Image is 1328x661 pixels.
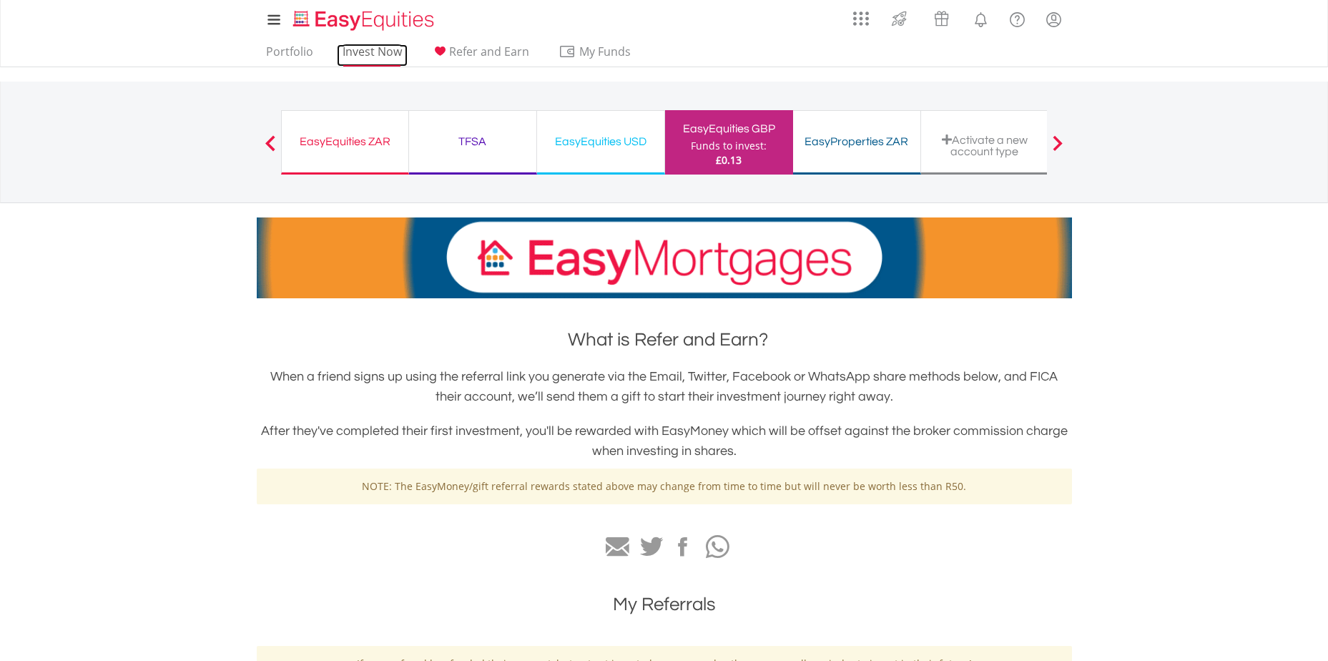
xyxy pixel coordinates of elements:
div: TFSA [418,132,528,152]
h3: After they've completed their first investment, you'll be rewarded with EasyMoney which will be o... [257,421,1072,461]
span: £0.13 [716,153,742,167]
p: NOTE: The EasyMoney/gift referral rewards stated above may change from time to time but will neve... [267,479,1061,494]
span: What is Refer and Earn? [568,330,768,349]
a: Vouchers [920,4,963,30]
a: Invest Now [337,44,408,67]
div: EasyProperties ZAR [802,132,912,152]
a: My Profile [1036,4,1072,35]
span: My Funds [559,42,652,61]
img: EasyEquities_Logo.png [290,9,440,32]
div: EasyEquities GBP [674,119,784,139]
img: EasyMortage Promotion Banner [257,217,1072,298]
img: vouchers-v2.svg [930,7,953,30]
h3: When a friend signs up using the referral link you generate via the Email, Twitter, Facebook or W... [257,367,1072,407]
a: FAQ's and Support [999,4,1036,32]
h1: My Referrals [257,592,1072,617]
div: EasyEquities ZAR [290,132,400,152]
a: Portfolio [260,44,319,67]
div: EasyEquities USD [546,132,656,152]
a: Home page [287,4,440,32]
a: AppsGrid [844,4,878,26]
a: Refer and Earn [426,44,535,67]
img: grid-menu-icon.svg [853,11,869,26]
div: Activate a new account type [930,134,1040,157]
div: Funds to invest: [691,139,767,153]
a: Notifications [963,4,999,32]
img: thrive-v2.svg [887,7,911,30]
span: Refer and Earn [449,44,529,59]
